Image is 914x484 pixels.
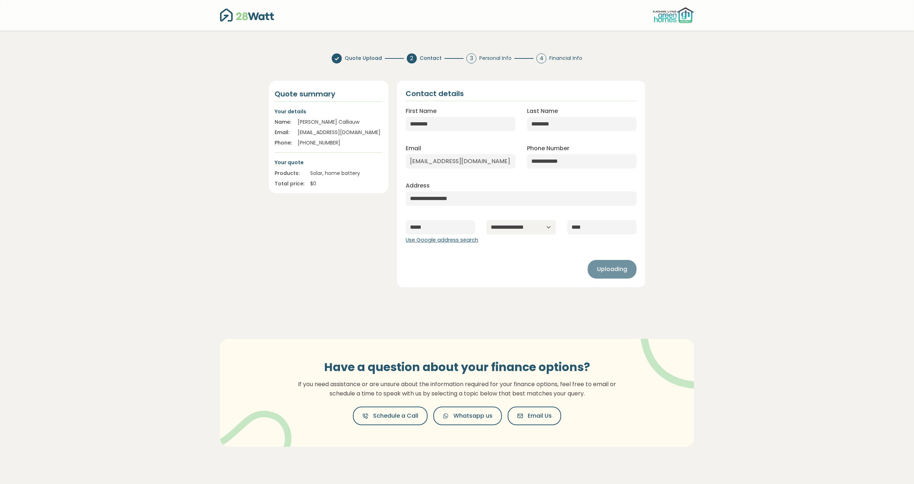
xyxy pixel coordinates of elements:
[345,54,382,62] span: Quote Upload
[878,450,914,484] iframe: Chat Widget
[406,107,437,115] label: First Name
[420,54,442,62] span: Contact
[622,319,715,389] img: vector
[275,129,292,136] div: Email:
[406,89,464,98] h2: Contact details
[433,407,502,425] button: Whatsapp us
[527,144,569,153] label: Phone Number
[310,170,383,177] div: Solar, home battery
[298,139,383,147] div: [PHONE_NUMBER]
[549,54,582,62] span: Financial Info
[528,412,552,420] span: Email Us
[508,407,561,425] button: Email Us
[406,154,515,169] input: Enter email
[220,8,274,22] img: 28Watt logo
[275,139,292,147] div: Phone:
[407,53,417,63] div: 2
[652,7,694,23] img: gha logo
[275,118,292,126] div: Name:
[298,118,383,126] div: [PERSON_NAME] Calliauw
[215,392,292,464] img: vector
[353,407,428,425] button: Schedule a Call
[294,360,620,374] h3: Have a question about your finance options?
[406,144,421,153] label: Email
[527,107,558,115] label: Last Name
[453,412,493,420] span: Whatsapp us
[310,180,383,188] div: $ 0
[275,158,383,166] p: Your quote
[275,170,304,177] div: Products:
[298,129,383,136] div: [EMAIL_ADDRESS][DOMAIN_NAME]
[275,89,383,99] h4: Quote summary
[373,412,418,420] span: Schedule a Call
[466,53,476,63] div: 3
[275,108,383,115] p: Your details
[275,180,304,188] div: Total price:
[406,236,478,244] button: Use Google address search
[536,53,546,63] div: 4
[479,54,512,62] span: Personal Info
[406,181,430,190] label: Address
[294,380,620,398] p: If you need assistance or are unsure about the information required for your finance options, fee...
